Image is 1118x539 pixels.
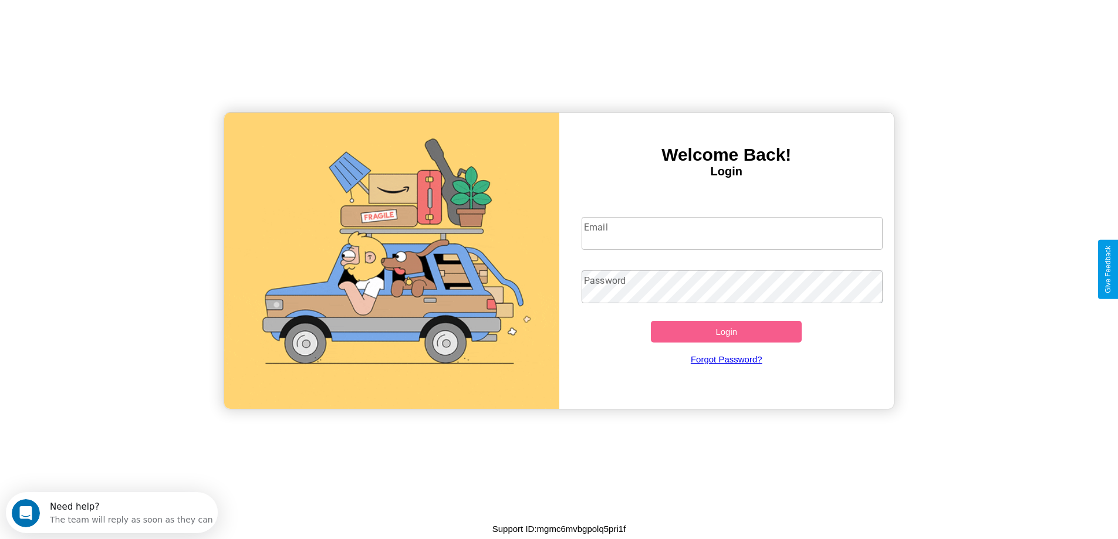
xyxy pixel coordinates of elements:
p: Support ID: mgmc6mvbgpolq5pri1f [492,521,626,537]
h4: Login [559,165,894,178]
a: Forgot Password? [576,343,877,376]
div: Open Intercom Messenger [5,5,218,37]
iframe: Intercom live chat [12,499,40,527]
iframe: Intercom live chat discovery launcher [6,492,218,533]
div: Need help? [44,10,207,19]
h3: Welcome Back! [559,145,894,165]
div: The team will reply as soon as they can [44,19,207,32]
button: Login [651,321,802,343]
div: Give Feedback [1104,246,1112,293]
img: gif [224,113,559,409]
